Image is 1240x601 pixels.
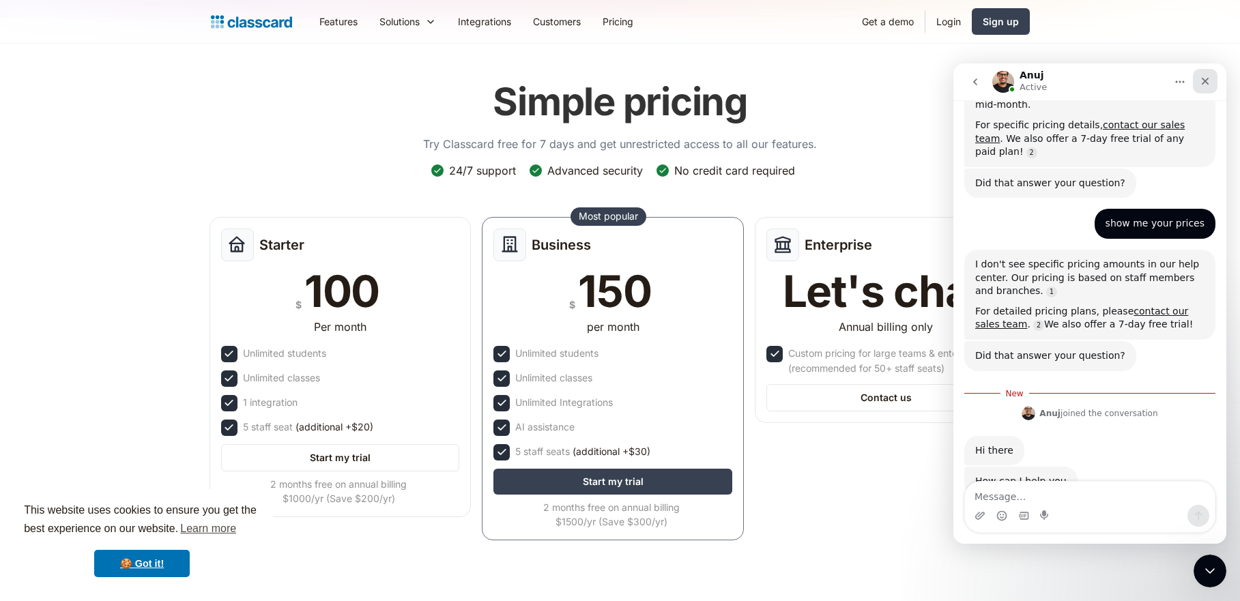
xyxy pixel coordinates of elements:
div: Anuj says… [11,403,262,463]
h2: Starter [259,237,304,253]
div: Anuj says… [11,372,262,404]
a: contact our sales team [22,56,231,80]
div: Unlimited classes [243,370,320,385]
a: Source reference 132763272: [73,84,84,95]
div: $ [569,296,575,313]
div: Unlimited students [515,346,599,361]
div: Custom pricing for large teams & enterprises (recommended for 50+ staff seats) [788,346,1003,376]
div: How can I help you [22,411,113,425]
a: Source reference 132754510: [80,256,91,267]
div: Per month [314,319,366,335]
div: joined the conversation [86,344,204,356]
div: Let's chat [783,269,985,313]
div: Fin says… [11,186,262,278]
button: Emoji picker [43,447,54,458]
div: Anuj says… [11,341,262,372]
div: 5 staff seat [243,420,373,435]
div: 2 months free on annual billing $1500/yr (Save $300/yr) [493,500,730,529]
div: For specific pricing details, . We also offer a 7-day free trial of any paid plan! [22,55,251,96]
div: Solutions [369,6,447,37]
div: Did that answer your question? [11,105,183,135]
div: Sign up [983,14,1019,29]
a: Start my trial [493,469,732,495]
div: 150 [578,269,651,313]
span: (additional +$20) [295,420,373,435]
div: Advanced security [547,163,643,178]
a: Start my trial [221,444,460,471]
div: Fin says… [11,278,262,319]
div: per month [587,319,639,335]
div: show me your prices [141,145,262,175]
h1: Simple pricing [493,79,747,125]
div: How can I help you [11,403,124,433]
a: Sign up [972,8,1030,35]
img: Profile image for Anuj [68,343,82,357]
a: Get a demo [851,6,925,37]
button: Upload attachment [21,447,32,458]
iframe: Intercom live chat [1194,555,1226,587]
div: Hi there [22,381,60,394]
div: Annual billing only [839,319,933,335]
textarea: Message… [12,418,261,441]
a: dismiss cookie message [94,550,190,577]
a: Integrations [447,6,522,37]
div: show me your prices [152,153,251,167]
div: Fin says… [11,105,262,146]
div: Unlimited students [243,346,326,361]
h2: Enterprise [805,237,872,253]
div: Solutions [379,14,420,29]
div: 2 months free on annual billing $1000/yr (Save $200/yr) [221,477,457,505]
h2: Business [532,237,591,253]
button: Start recording [87,447,98,458]
div: Unlimited Integrations [515,395,613,410]
div: Did that answer your question? [22,113,172,127]
span: This website uses cookies to ensure you get the best experience on our website. [24,502,260,539]
div: AI assistance [515,420,575,435]
div: 1 integration [243,395,298,410]
a: Pricing [592,6,644,37]
a: Customers [522,6,592,37]
div: Unlimited classes [515,370,592,385]
div: 100 [304,269,379,313]
a: Logo [211,12,292,31]
div: 5 staff seats [515,444,650,459]
div: I don't see specific pricing amounts in our help center. Our pricing is based on staff members an... [11,186,262,276]
button: Gif picker [65,447,76,458]
a: Source reference 132762905: [93,223,104,234]
div: $ [295,296,302,313]
div: Did that answer your question? [22,286,172,299]
a: learn more about cookies [178,518,238,539]
div: Did that answer your question? [11,278,183,308]
a: Features [308,6,369,37]
b: Anuj [86,345,107,355]
div: No credit card required [674,163,795,178]
div: 24/7 support [449,163,516,178]
div: cookieconsent [11,489,273,590]
p: Try Classcard free for 7 days and get unrestricted access to all our features. [423,136,817,152]
a: Contact us [766,384,1005,411]
iframe: Intercom live chat [953,63,1226,544]
span: (additional +$30) [573,444,650,459]
div: Wood says… [11,145,262,186]
div: Hi there [11,372,71,402]
div: I don't see specific pricing amounts in our help center. Our pricing is based on staff members an... [22,194,251,235]
div: For detailed pricing plans, please . We also offer a 7-day free trial! [22,241,251,268]
button: Send a message… [234,441,256,463]
a: Login [925,6,972,37]
div: Most popular [579,209,638,223]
